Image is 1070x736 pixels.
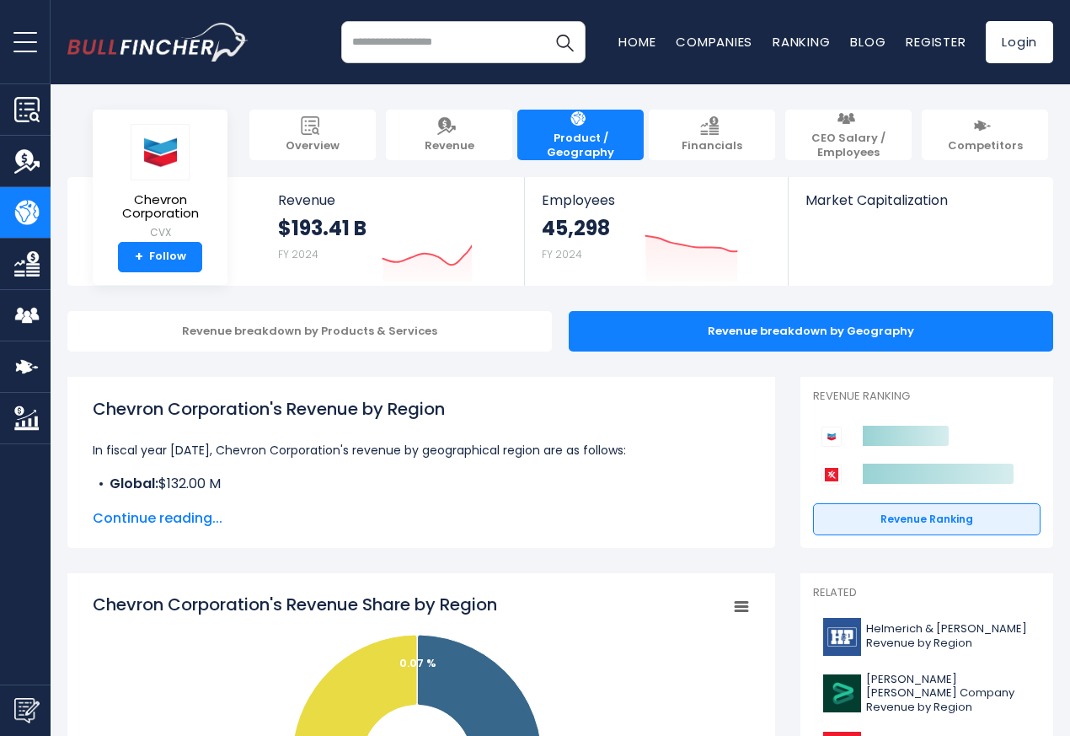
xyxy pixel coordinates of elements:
[948,139,1023,153] span: Competitors
[110,474,158,493] b: Global:
[425,139,474,153] span: Revenue
[93,396,750,422] h1: Chevron Corporation's Revenue by Region
[821,427,842,447] img: Chevron Corporation competitors logo
[866,622,1030,651] span: Helmerich & [PERSON_NAME] Revenue by Region
[850,33,885,51] a: Blog
[93,593,497,616] tspan: Chevron Corporation's Revenue Share by Region
[785,110,912,160] a: CEO Salary / Employees
[542,215,610,241] strong: 45,298
[823,618,861,656] img: HP logo
[682,139,742,153] span: Financials
[278,247,318,261] small: FY 2024
[676,33,752,51] a: Companies
[821,465,842,485] img: Exxon Mobil Corporation competitors logo
[118,242,202,272] a: +Follow
[543,21,586,63] button: Search
[906,33,966,51] a: Register
[542,247,582,261] small: FY 2024
[794,132,903,160] span: CEO Salary / Employees
[93,474,750,494] li: $132.00 M
[866,673,1030,716] span: [PERSON_NAME] [PERSON_NAME] Company Revenue by Region
[805,192,1035,208] span: Market Capitalization
[67,23,249,62] img: bullfincher logo
[93,440,750,460] p: In fiscal year [DATE], Chevron Corporation's revenue by geographical region are as follows:
[542,192,770,208] span: Employees
[813,669,1041,720] a: [PERSON_NAME] [PERSON_NAME] Company Revenue by Region
[773,33,830,51] a: Ranking
[813,503,1041,535] a: Revenue Ranking
[106,225,214,240] small: CVX
[813,614,1041,660] a: Helmerich & [PERSON_NAME] Revenue by Region
[823,674,861,712] img: BKR logo
[386,110,512,160] a: Revenue
[618,33,655,51] a: Home
[526,132,635,160] span: Product / Geography
[261,177,525,286] a: Revenue $193.41 B FY 2024
[922,110,1048,160] a: Competitors
[813,586,1041,600] p: Related
[649,110,775,160] a: Financials
[986,21,1053,63] a: Login
[286,139,340,153] span: Overview
[525,177,787,286] a: Employees 45,298 FY 2024
[110,494,202,513] b: International:
[517,110,644,160] a: Product / Geography
[249,110,376,160] a: Overview
[135,250,143,265] strong: +
[93,508,750,529] span: Continue reading...
[278,192,508,208] span: Revenue
[278,215,366,241] strong: $193.41 B
[105,123,215,242] a: Chevron Corporation CVX
[813,389,1041,404] p: Revenue Ranking
[67,311,552,352] div: Revenue breakdown by Products & Services
[106,193,214,221] span: Chevron Corporation
[67,23,249,62] a: Go to homepage
[789,177,1051,237] a: Market Capitalization
[399,655,436,671] text: 0.07 %
[569,311,1053,352] div: Revenue breakdown by Geography
[93,494,750,514] li: $107.97 B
